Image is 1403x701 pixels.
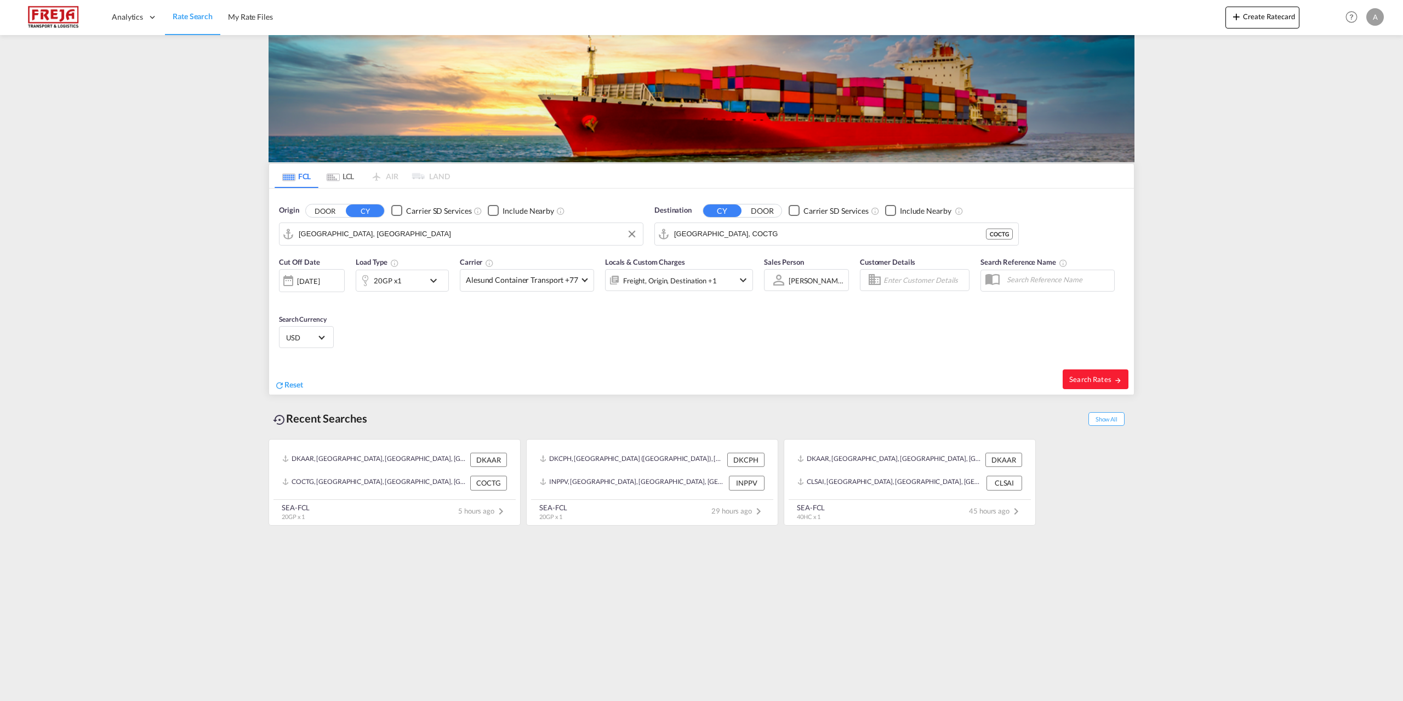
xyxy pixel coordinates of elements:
div: A [1366,8,1384,26]
button: icon-plus 400-fgCreate Ratecard [1225,7,1299,29]
input: Enter Customer Details [883,272,966,288]
div: DKAAR, Aarhus, Denmark, Northern Europe, Europe [282,453,467,467]
md-icon: Unchecked: Ignores neighbouring ports when fetching rates.Checked : Includes neighbouring ports w... [955,207,963,215]
md-icon: icon-refresh [275,380,284,390]
span: 20GP x 1 [539,513,562,520]
div: Freight Origin Destination Factory Stuffing [623,273,717,288]
div: Include Nearby [503,206,554,216]
button: Clear Input [624,226,640,242]
div: INPPV, Port Pipavav, India, Indian Subcontinent, Asia Pacific [540,476,726,490]
div: CLSAI [986,476,1022,490]
button: DOOR [743,204,782,217]
md-datepicker: Select [279,291,287,306]
span: Customer Details [860,258,915,266]
span: Locals & Custom Charges [605,258,685,266]
md-icon: icon-arrow-right [1114,377,1122,384]
span: Search Currency [279,315,327,323]
div: DKCPH [727,453,765,467]
div: Include Nearby [900,206,951,216]
img: 586607c025bf11f083711d99603023e7.png [16,5,90,30]
button: DOOR [306,204,344,217]
div: SEA-FCL [282,503,310,512]
span: Search Rates [1069,375,1122,384]
div: Help [1342,8,1366,27]
span: Sales Person [764,258,804,266]
div: Carrier SD Services [803,206,869,216]
md-icon: The selected Trucker/Carrierwill be displayed in the rate results If the rates are from another f... [485,259,494,267]
div: DKAAR [985,453,1022,467]
recent-search-card: DKAAR, [GEOGRAPHIC_DATA], [GEOGRAPHIC_DATA], [GEOGRAPHIC_DATA], [GEOGRAPHIC_DATA] DKAARCLSAI, [GE... [784,439,1036,526]
input: Search by Port [299,226,637,242]
div: [PERSON_NAME] [PERSON_NAME] [789,276,902,285]
div: COCTG [470,476,507,490]
md-icon: icon-chevron-right [494,505,507,518]
span: Cut Off Date [279,258,320,266]
span: Search Reference Name [980,258,1068,266]
div: DKAAR [470,453,507,467]
div: COCTG [986,229,1013,240]
md-checkbox: Checkbox No Ink [391,205,471,216]
span: USD [286,333,317,343]
md-input-container: Aarhus, DKAAR [280,223,643,245]
md-checkbox: Checkbox No Ink [885,205,951,216]
input: Search by Port [674,226,986,242]
md-checkbox: Checkbox No Ink [488,205,554,216]
div: SEA-FCL [539,503,567,512]
span: 29 hours ago [711,506,765,515]
div: 20GP x1icon-chevron-down [356,270,449,292]
span: Analytics [112,12,143,22]
span: 40HC x 1 [797,513,820,520]
md-icon: Your search will be saved by the below given name [1059,259,1068,267]
md-icon: icon-chevron-right [752,505,765,518]
button: CY [346,204,384,217]
span: Alesund Container Transport +77 [466,275,578,286]
md-pagination-wrapper: Use the left and right arrow keys to navigate between tabs [275,164,450,188]
md-icon: Unchecked: Ignores neighbouring ports when fetching rates.Checked : Includes neighbouring ports w... [556,207,565,215]
div: CLSAI, San Antonio, Chile, South America, Americas [797,476,984,490]
md-tab-item: FCL [275,164,318,188]
md-icon: icon-chevron-down [737,273,750,287]
span: Load Type [356,258,399,266]
md-select: Select Currency: $ USDUnited States Dollar [285,329,328,345]
md-select: Sales Person: Anne Steensen Blicher [788,272,846,288]
span: Destination [654,205,692,216]
span: 20GP x 1 [282,513,305,520]
md-icon: icon-information-outline [390,259,399,267]
input: Search Reference Name [1001,271,1114,288]
img: LCL+%26+FCL+BACKGROUND.png [269,35,1134,162]
div: SEA-FCL [797,503,825,512]
md-tab-item: LCL [318,164,362,188]
span: Help [1342,8,1361,26]
recent-search-card: DKAAR, [GEOGRAPHIC_DATA], [GEOGRAPHIC_DATA], [GEOGRAPHIC_DATA], [GEOGRAPHIC_DATA] DKAARCOCTG, [GE... [269,439,521,526]
md-input-container: Cartagena, COCTG [655,223,1018,245]
div: COCTG, Cartagena, Colombia, South America, Americas [282,476,467,490]
button: CY [703,204,742,217]
recent-search-card: DKCPH, [GEOGRAPHIC_DATA] ([GEOGRAPHIC_DATA]), [GEOGRAPHIC_DATA], [GEOGRAPHIC_DATA], [GEOGRAPHIC_D... [526,439,778,526]
div: DKAAR, Aarhus, Denmark, Northern Europe, Europe [797,453,983,467]
div: DKCPH, Copenhagen (Kobenhavn), Denmark, Northern Europe, Europe [540,453,725,467]
div: icon-refreshReset [275,379,303,391]
md-icon: icon-backup-restore [273,413,286,426]
span: 45 hours ago [969,506,1023,515]
span: My Rate Files [228,12,273,21]
div: [DATE] [297,276,320,286]
span: Carrier [460,258,494,266]
md-icon: icon-plus 400-fg [1230,10,1243,23]
div: Origin DOOR CY Checkbox No InkUnchecked: Search for CY (Container Yard) services for all selected... [269,189,1134,395]
div: 20GP x1 [374,273,402,288]
span: Origin [279,205,299,216]
span: Reset [284,380,303,389]
div: Carrier SD Services [406,206,471,216]
md-icon: Unchecked: Search for CY (Container Yard) services for all selected carriers.Checked : Search for... [474,207,482,215]
md-icon: icon-chevron-right [1010,505,1023,518]
md-icon: Unchecked: Search for CY (Container Yard) services for all selected carriers.Checked : Search for... [871,207,880,215]
span: Show All [1088,412,1125,426]
div: Freight Origin Destination Factory Stuffingicon-chevron-down [605,269,753,291]
div: Recent Searches [269,406,372,431]
md-checkbox: Checkbox No Ink [789,205,869,216]
span: 5 hours ago [458,506,507,515]
div: INPPV [729,476,765,490]
button: Search Ratesicon-arrow-right [1063,369,1128,389]
md-icon: icon-chevron-down [427,274,446,287]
